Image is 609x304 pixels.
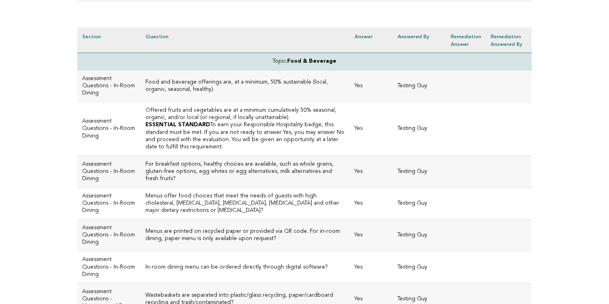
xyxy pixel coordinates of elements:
[350,156,393,187] td: Yes
[77,27,141,53] th: Section
[77,102,141,156] td: Assessment Questions - In-Room Dining
[350,251,393,283] td: Yes
[77,70,141,102] td: Assessment Questions - In-Room Dining
[77,53,532,70] td: Topic:
[350,102,393,156] td: Yes
[141,27,350,53] th: Question
[145,79,345,93] h3: Food and beverage offerings are, at a minimum, 50% sustainable (local, organic, seasonal, healthy).
[350,220,393,251] td: Yes
[145,193,345,214] h3: Menus offer food choices that meet the needs of guests with high cholesteral, [MEDICAL_DATA], [ME...
[393,156,446,187] td: Testing Guy
[393,27,446,53] th: Answered by
[145,161,345,183] h3: For breakfast options, healthy choices are available, such as whole grains, gluten-free options, ...
[77,220,141,251] td: Assessment Questions - In-Room Dining
[393,70,446,102] td: Testing Guy
[350,188,393,220] td: Yes
[393,251,446,283] td: Testing Guy
[145,107,345,121] h3: Offered fruits and vegetables are at a minimum cumulatively 50% seasonal, organic, and/or local (...
[350,70,393,102] td: Yes
[446,27,486,53] th: Remediation Answer
[393,188,446,220] td: Testing Guy
[145,228,345,242] h3: Menus are printed on recycled paper or provided via QR code. For in-room dining, paper menu is on...
[145,122,210,127] strong: ESSENTIAL STANDARD
[393,102,446,156] td: Testing Guy
[287,59,336,64] strong: Food & Beverage
[145,264,345,271] h3: In-room dining menu can be ordered directly through digital software?
[350,27,393,53] th: Answer
[486,27,532,53] th: Remediation Answered by
[145,121,345,150] p: To earn your Responsible Hospitality badge, this standard must be met. If you are not ready to an...
[77,188,141,220] td: Assessment Questions - In-Room Dining
[77,251,141,283] td: Assessment Questions - In-Room Dining
[77,156,141,187] td: Assessment Questions - In-Room Dining
[393,220,446,251] td: Testing Guy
